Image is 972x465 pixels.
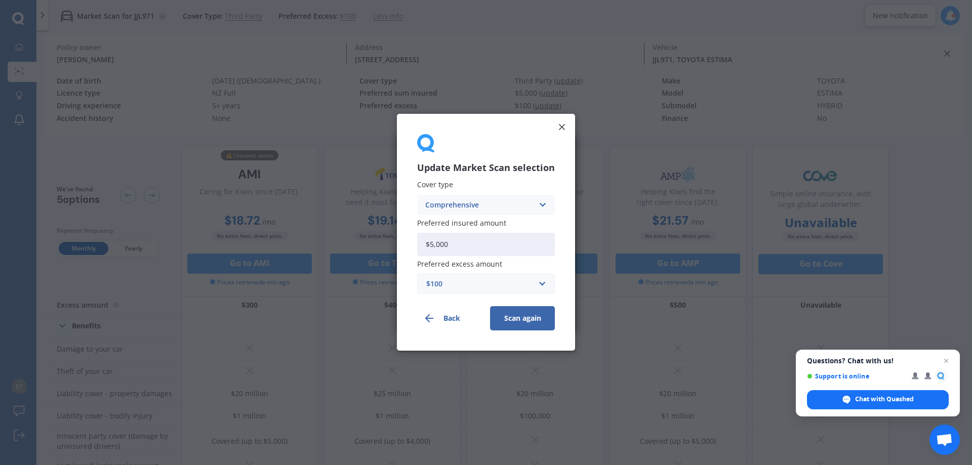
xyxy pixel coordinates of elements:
[417,180,453,190] span: Cover type
[807,357,949,365] span: Questions? Chat with us!
[417,260,502,269] span: Preferred excess amount
[417,233,555,256] input: Enter amount
[807,390,949,409] span: Chat with Quashed
[490,307,555,331] button: Scan again
[929,425,960,455] a: Open chat
[807,372,905,380] span: Support is online
[417,218,506,228] span: Preferred insured amount
[417,162,555,174] h3: Update Market Scan selection
[855,395,914,404] span: Chat with Quashed
[425,199,534,210] div: Comprehensive
[417,307,482,331] button: Back
[426,279,534,290] div: $100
